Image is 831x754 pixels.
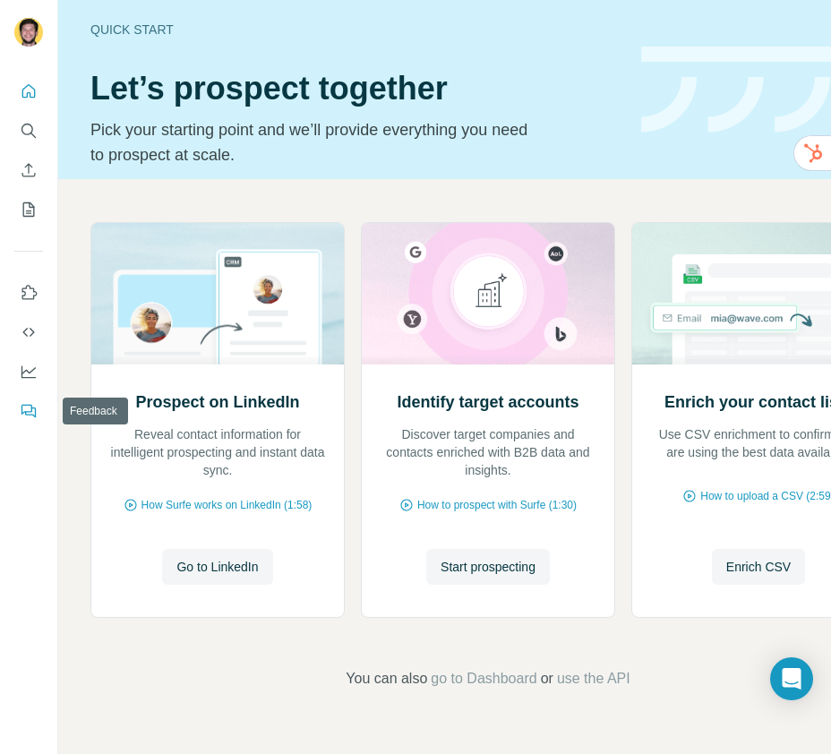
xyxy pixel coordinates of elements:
[14,75,43,107] button: Quick start
[176,558,258,576] span: Go to LinkedIn
[426,549,550,585] button: Start prospecting
[141,497,313,513] span: How Surfe works on LinkedIn (1:58)
[726,558,791,576] span: Enrich CSV
[14,115,43,147] button: Search
[109,425,326,479] p: Reveal contact information for intelligent prospecting and instant data sync.
[441,558,535,576] span: Start prospecting
[14,356,43,388] button: Dashboard
[14,395,43,427] button: Feedback
[346,668,427,690] span: You can also
[90,71,620,107] h1: Let’s prospect together
[380,425,596,479] p: Discover target companies and contacts enriched with B2B data and insights.
[361,223,615,364] img: Identify target accounts
[770,657,813,700] div: Open Intercom Messenger
[14,277,43,309] button: Use Surfe on LinkedIn
[14,193,43,226] button: My lists
[14,154,43,186] button: Enrich CSV
[557,668,630,690] button: use the API
[397,390,578,415] h2: Identify target accounts
[14,316,43,348] button: Use Surfe API
[712,549,805,585] button: Enrich CSV
[90,223,345,364] img: Prospect on LinkedIn
[135,390,299,415] h2: Prospect on LinkedIn
[90,117,539,167] p: Pick your starting point and we’ll provide everything you need to prospect at scale.
[162,549,272,585] button: Go to LinkedIn
[417,497,577,513] span: How to prospect with Surfe (1:30)
[90,21,620,39] div: Quick start
[431,668,536,690] button: go to Dashboard
[14,18,43,47] img: Avatar
[541,668,553,690] span: or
